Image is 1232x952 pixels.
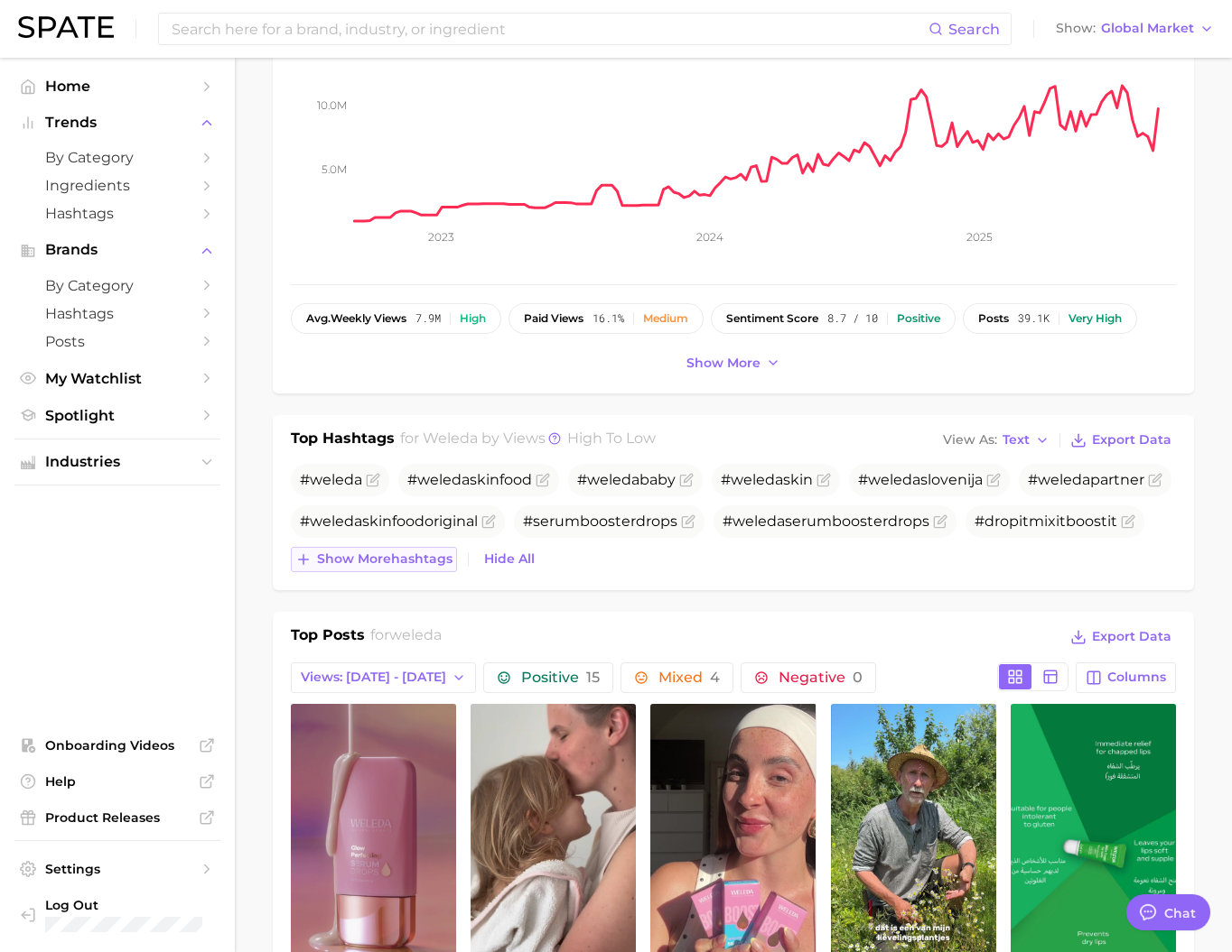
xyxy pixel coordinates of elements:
span: Home [45,78,190,95]
button: Export Data [1066,624,1176,650]
span: Search [948,21,1000,38]
button: posts39.1kVery high [963,303,1137,334]
h2: for [370,624,442,652]
a: Help [14,768,220,795]
span: Posts [45,333,190,350]
span: weleda [310,513,362,530]
span: by Category [45,277,190,294]
a: Log out. Currently logged in with e-mail doyeon@spate.nyc. [14,892,220,938]
span: 39.1k [1018,312,1050,325]
input: Search here for a brand, industry, or ingredient [170,14,929,44]
button: Show morehashtags [291,547,457,572]
span: weleda [1038,471,1090,488]
span: # slovenija [858,471,983,488]
a: Product Releases [14,804,220,831]
a: Home [14,72,220,100]
button: paid views16.1%Medium [509,303,704,334]
button: Flag as miscategorized or irrelevant [1148,473,1162,487]
span: Settings [45,861,190,877]
div: Positive [897,312,940,325]
img: SPATE [18,16,114,38]
span: Global Market [1101,23,1194,33]
tspan: 2025 [966,230,993,244]
span: Log Out [45,897,206,913]
button: Industries [14,448,220,476]
span: 8.7 / 10 [827,312,878,325]
span: Onboarding Videos [45,737,190,753]
span: Help [45,773,190,790]
span: by Category [45,149,190,166]
button: Flag as miscategorized or irrelevant [681,514,695,529]
a: by Category [14,143,220,171]
span: Industries [45,454,190,470]
span: weleda [423,430,478,447]
span: # partner [1028,471,1144,488]
span: weleda [868,471,920,488]
a: by Category [14,272,220,300]
tspan: 2023 [428,230,454,244]
button: Flag as miscategorized or irrelevant [1121,514,1135,529]
span: #dropitmixitboostit [975,513,1117,530]
h2: for by Views [400,428,656,453]
button: Trends [14,109,220,136]
div: Very high [1069,312,1122,325]
a: Hashtags [14,300,220,328]
button: Export Data [1066,428,1176,453]
a: Posts [14,328,220,356]
span: Export Data [1092,629,1171,644]
span: Show [1056,23,1096,33]
span: # [300,471,362,488]
tspan: 2024 [696,230,723,244]
button: Show more [682,351,785,375]
span: weleda [731,471,783,488]
button: Flag as miscategorized or irrelevant [481,514,496,529]
h1: Top Posts [291,624,365,652]
span: # baby [577,471,676,488]
span: posts [978,312,1009,325]
span: Product Releases [45,809,190,826]
span: Spotlight [45,407,190,424]
button: Flag as miscategorized or irrelevant [536,473,550,487]
span: high to low [567,430,656,447]
button: Flag as miscategorized or irrelevant [986,473,1001,487]
button: Flag as miscategorized or irrelevant [366,473,380,487]
span: 15 [586,669,600,686]
span: # skin [721,471,813,488]
span: View As [943,435,997,445]
span: Ingredients [45,177,190,194]
button: Flag as miscategorized or irrelevant [933,514,947,529]
span: # skinfoodoriginal [300,513,478,530]
span: weleda [389,626,442,643]
a: Spotlight [14,402,220,430]
span: Views: [DATE] - [DATE] [301,670,446,685]
button: Flag as miscategorized or irrelevant [817,473,831,487]
button: Hide All [480,547,539,571]
button: Columns [1076,662,1176,693]
span: weleda [733,513,785,530]
abbr: average [306,311,331,325]
button: Views: [DATE] - [DATE] [291,662,476,693]
span: Hide All [484,551,535,567]
span: Show more hashtags [317,551,453,567]
div: High [460,312,486,325]
span: Columns [1107,670,1166,685]
span: paid views [524,312,583,325]
span: Export Data [1092,432,1171,448]
h1: Top Hashtags [291,428,395,453]
span: Hashtags [45,305,190,322]
span: Hashtags [45,205,190,222]
span: weleda [310,471,362,488]
a: My Watchlist [14,365,220,393]
button: Flag as miscategorized or irrelevant [679,473,694,487]
span: Mixed [658,670,720,685]
span: Text [1003,435,1030,445]
button: Brands [14,236,220,263]
span: 4 [710,669,720,686]
span: # skinfood [407,471,532,488]
span: #serumboosterdrops [523,513,677,530]
span: Trends [45,115,190,131]
tspan: 10.0m [317,97,347,111]
span: Negative [779,670,863,685]
span: Positive [521,670,600,685]
span: Show more [686,356,761,371]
